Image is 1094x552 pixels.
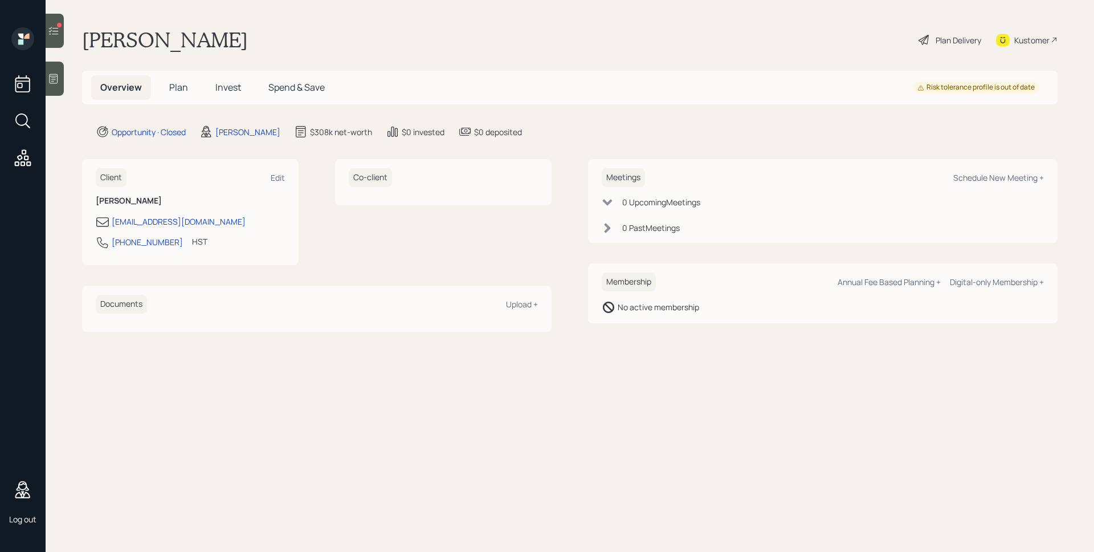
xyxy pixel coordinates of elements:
[402,126,444,138] div: $0 invested
[112,216,246,228] div: [EMAIL_ADDRESS][DOMAIN_NAME]
[96,196,285,206] h6: [PERSON_NAME]
[169,81,188,94] span: Plan
[192,236,207,247] div: HST
[9,514,36,525] div: Log out
[112,126,186,138] div: Opportunity · Closed
[215,126,280,138] div: [PERSON_NAME]
[602,273,656,291] h6: Membership
[953,172,1044,183] div: Schedule New Meeting +
[96,168,126,187] h6: Client
[215,81,241,94] span: Invest
[112,236,183,248] div: [PHONE_NUMBER]
[96,295,147,314] h6: Documents
[950,277,1044,287] div: Digital-only Membership +
[618,301,699,313] div: No active membership
[349,168,392,187] h6: Co-client
[622,196,700,208] div: 0 Upcoming Meeting s
[622,222,680,234] div: 0 Past Meeting s
[268,81,325,94] span: Spend & Save
[474,126,522,138] div: $0 deposited
[82,27,248,52] h1: [PERSON_NAME]
[310,126,372,138] div: $308k net-worth
[1014,34,1050,46] div: Kustomer
[838,277,941,287] div: Annual Fee Based Planning +
[271,172,285,183] div: Edit
[936,34,981,46] div: Plan Delivery
[506,299,538,310] div: Upload +
[100,81,142,94] span: Overview
[602,168,645,187] h6: Meetings
[917,83,1035,92] div: Risk tolerance profile is out of date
